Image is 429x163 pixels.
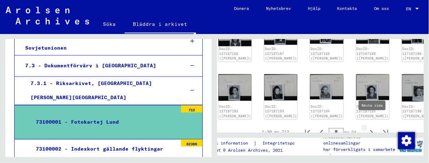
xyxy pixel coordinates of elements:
[374,6,389,11] font: Om oss
[337,6,357,11] font: Kontakta
[398,132,415,149] img: Ändra samtycke
[199,140,254,147] a: Juridisk information
[234,6,249,11] font: Donera
[265,105,297,118] a: DocID: 127187193 ([PERSON_NAME])
[189,108,195,113] font: 712
[300,125,315,139] button: Första sidan
[357,105,389,118] a: DocID: 127187195 ([PERSON_NAME])
[218,74,251,101] img: 001.jpg
[199,147,283,153] font: Copyright © Arolsen Archives, 2021
[379,125,393,139] button: Sista sidan
[186,142,197,147] font: 62386
[254,140,257,146] font: |
[219,47,251,61] a: DocID: 127187186 ([PERSON_NAME])
[323,147,395,158] font: har förverkligats i samarbete med
[311,47,343,61] a: DocID: 127187188 ([PERSON_NAME])
[364,125,379,139] button: Nästa sida
[133,21,188,27] font: Bläddra i arkivet
[219,105,251,118] a: DocID: 127187192 ([PERSON_NAME])
[310,74,343,100] img: 001.jpg
[263,140,305,146] font: Integritetspolicy
[406,6,411,11] font: EN
[125,16,196,34] a: Bläddra i arkivet
[265,47,297,61] a: DocID: 127187187 ([PERSON_NAME])
[264,74,297,100] img: 001.jpg
[257,140,314,147] a: Integritetspolicy
[266,6,291,11] font: Nyhetsbrev
[398,132,415,149] div: Ändra samtycke
[95,16,125,33] a: Söka
[344,129,356,135] font: av 24
[357,47,389,61] a: DocID: 127187189 ([PERSON_NAME])
[31,80,152,101] font: 7.3.1 - Riksarkivet, [GEOGRAPHIC_DATA] [PERSON_NAME][GEOGRAPHIC_DATA]
[356,74,389,100] img: 001.jpg
[308,6,320,11] font: Hjälp
[262,129,289,135] font: 1–30 av 712
[315,125,329,139] button: Föregående sida
[36,119,119,125] font: 73100001 - Fotokartej Lund
[311,105,343,118] a: DocID: 127187194 ([PERSON_NAME])
[25,63,156,69] font: 7.3 - Dokumentförvärv i [GEOGRAPHIC_DATA]
[103,21,116,27] font: Söka
[6,7,89,24] img: Arolsen_neg.svg
[199,140,248,146] font: Juridisk information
